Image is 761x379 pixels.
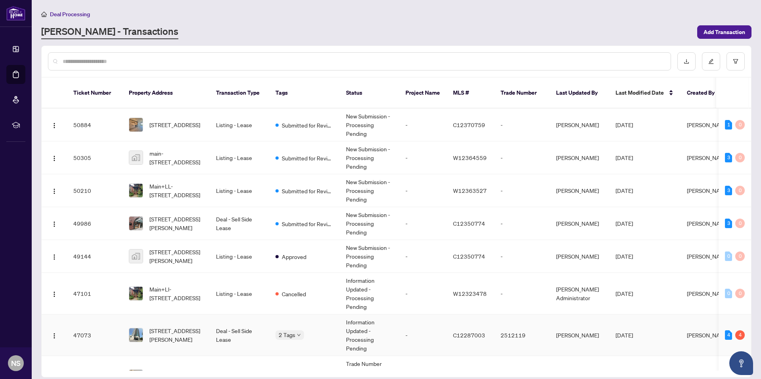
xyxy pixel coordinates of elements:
[129,287,143,300] img: thumbnail-img
[67,141,122,174] td: 50305
[129,184,143,197] img: thumbnail-img
[129,217,143,230] img: thumbnail-img
[48,217,61,230] button: Logo
[122,78,210,109] th: Property Address
[129,249,143,263] img: thumbnail-img
[51,122,57,129] img: Logo
[41,11,47,17] span: home
[48,329,61,341] button: Logo
[550,109,609,141] td: [PERSON_NAME]
[399,314,447,356] td: -
[550,240,609,273] td: [PERSON_NAME]
[149,120,200,129] span: [STREET_ADDRESS]
[67,207,122,240] td: 49986
[399,78,447,109] th: Project Name
[453,187,487,194] span: W12363527
[67,314,122,356] td: 47073
[494,314,550,356] td: 2512119
[609,78,681,109] th: Last Modified Date
[447,78,494,109] th: MLS #
[399,109,447,141] td: -
[399,141,447,174] td: -
[702,52,720,70] button: edit
[67,240,122,273] td: 49144
[340,314,399,356] td: Information Updated - Processing Pending
[687,253,730,260] span: [PERSON_NAME]
[210,78,269,109] th: Transaction Type
[681,78,728,109] th: Created By
[494,273,550,314] td: -
[735,186,745,195] div: 0
[210,207,269,240] td: Deal - Sell Side Lease
[453,154,487,161] span: W12364559
[67,78,122,109] th: Ticket Number
[210,174,269,207] td: Listing - Lease
[725,330,732,340] div: 4
[708,59,714,64] span: edit
[735,153,745,162] div: 0
[687,121,730,128] span: [PERSON_NAME]
[51,291,57,297] img: Logo
[399,240,447,273] td: -
[50,11,90,18] span: Deal Processing
[687,331,730,339] span: [PERSON_NAME]
[51,333,57,339] img: Logo
[494,240,550,273] td: -
[735,330,745,340] div: 4
[616,121,633,128] span: [DATE]
[453,331,485,339] span: C12287003
[340,109,399,141] td: New Submission - Processing Pending
[697,25,751,39] button: Add Transaction
[269,78,340,109] th: Tags
[494,141,550,174] td: -
[51,254,57,260] img: Logo
[210,141,269,174] td: Listing - Lease
[729,351,753,375] button: Open asap
[687,290,730,297] span: [PERSON_NAME]
[282,121,333,130] span: Submitted for Review
[687,154,730,161] span: [PERSON_NAME]
[340,174,399,207] td: New Submission - Processing Pending
[616,187,633,194] span: [DATE]
[725,186,732,195] div: 3
[399,174,447,207] td: -
[453,253,485,260] span: C12350774
[48,184,61,197] button: Logo
[725,289,732,298] div: 0
[48,287,61,300] button: Logo
[67,273,122,314] td: 47101
[453,121,485,128] span: C12370759
[6,6,25,21] img: logo
[687,187,730,194] span: [PERSON_NAME]
[550,141,609,174] td: [PERSON_NAME]
[340,207,399,240] td: New Submission - Processing Pending
[725,251,732,261] div: 0
[149,182,203,199] span: Main+LL-[STREET_ADDRESS]
[550,273,609,314] td: [PERSON_NAME] Administrator
[550,174,609,207] td: [PERSON_NAME]
[48,151,61,164] button: Logo
[282,187,333,195] span: Submitted for Review
[733,59,738,64] span: filter
[616,331,633,339] span: [DATE]
[725,153,732,162] div: 3
[149,326,203,344] span: [STREET_ADDRESS][PERSON_NAME]
[340,273,399,314] td: Information Updated - Processing Pending
[725,219,732,228] div: 3
[550,78,609,109] th: Last Updated By
[735,289,745,298] div: 0
[735,251,745,261] div: 0
[735,120,745,130] div: 0
[149,215,203,232] span: [STREET_ADDRESS][PERSON_NAME]
[282,219,333,228] span: Submitted for Review
[494,207,550,240] td: -
[494,78,550,109] th: Trade Number
[48,118,61,131] button: Logo
[210,240,269,273] td: Listing - Lease
[129,151,143,164] img: thumbnail-img
[48,250,61,263] button: Logo
[282,154,333,162] span: Submitted for Review
[297,333,301,337] span: down
[129,118,143,131] img: thumbnail-img
[550,314,609,356] td: [PERSON_NAME]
